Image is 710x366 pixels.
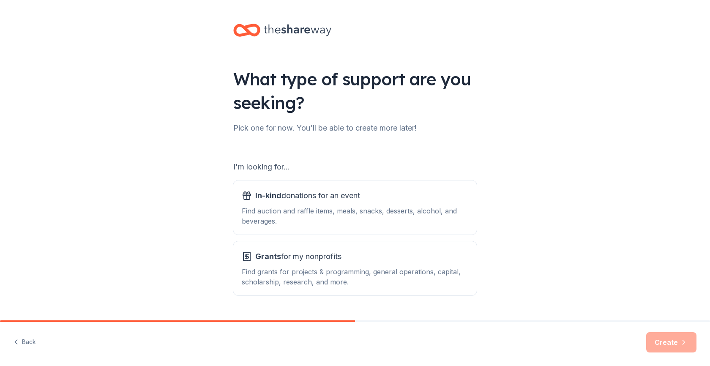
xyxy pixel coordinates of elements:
span: In-kind [255,191,281,200]
button: In-kinddonations for an eventFind auction and raffle items, meals, snacks, desserts, alcohol, and... [233,180,477,235]
button: Grantsfor my nonprofitsFind grants for projects & programming, general operations, capital, schol... [233,241,477,295]
span: for my nonprofits [255,250,341,263]
button: Back [14,333,36,351]
div: Pick one for now. You'll be able to create more later! [233,121,477,135]
span: donations for an event [255,189,360,202]
div: Find auction and raffle items, meals, snacks, desserts, alcohol, and beverages. [242,206,468,226]
div: Find grants for projects & programming, general operations, capital, scholarship, research, and m... [242,267,468,287]
div: What type of support are you seeking? [233,67,477,115]
span: Grants [255,252,281,261]
div: I'm looking for... [233,160,477,174]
